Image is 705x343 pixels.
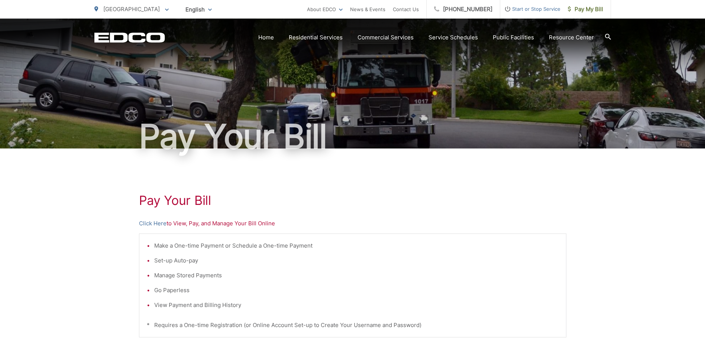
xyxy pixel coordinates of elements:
[180,3,217,16] span: English
[139,219,166,228] a: Click Here
[307,5,343,14] a: About EDCO
[154,241,559,250] li: Make a One-time Payment or Schedule a One-time Payment
[493,33,534,42] a: Public Facilities
[154,271,559,280] li: Manage Stored Payments
[147,321,559,330] p: * Requires a One-time Registration (or Online Account Set-up to Create Your Username and Password)
[94,118,611,155] h1: Pay Your Bill
[103,6,160,13] span: [GEOGRAPHIC_DATA]
[393,5,419,14] a: Contact Us
[154,286,559,295] li: Go Paperless
[94,32,165,43] a: EDCD logo. Return to the homepage.
[154,256,559,265] li: Set-up Auto-pay
[139,219,566,228] p: to View, Pay, and Manage Your Bill Online
[549,33,594,42] a: Resource Center
[258,33,274,42] a: Home
[358,33,414,42] a: Commercial Services
[350,5,385,14] a: News & Events
[154,301,559,310] li: View Payment and Billing History
[139,193,566,208] h1: Pay Your Bill
[289,33,343,42] a: Residential Services
[429,33,478,42] a: Service Schedules
[568,5,603,14] span: Pay My Bill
